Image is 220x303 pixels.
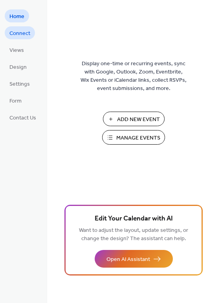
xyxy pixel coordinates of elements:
a: Connect [5,26,35,39]
span: Form [9,97,22,105]
a: Settings [5,77,35,90]
a: Views [5,43,29,56]
span: Manage Events [116,134,160,142]
button: Open AI Assistant [95,250,173,268]
span: Home [9,13,24,21]
span: Design [9,63,27,72]
button: Add New Event [103,112,165,126]
span: Add New Event [117,116,160,124]
button: Manage Events [102,130,165,145]
span: Want to adjust the layout, update settings, or change the design? The assistant can help. [79,225,188,244]
a: Design [5,60,31,73]
span: Contact Us [9,114,36,122]
span: Edit Your Calendar with AI [95,213,173,224]
span: Settings [9,80,30,88]
a: Home [5,9,29,22]
span: Display one-time or recurring events, sync with Google, Outlook, Zoom, Eventbrite, Wix Events or ... [81,60,187,93]
a: Contact Us [5,111,41,124]
a: Form [5,94,26,107]
span: Views [9,46,24,55]
span: Connect [9,29,30,38]
span: Open AI Assistant [106,255,150,264]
